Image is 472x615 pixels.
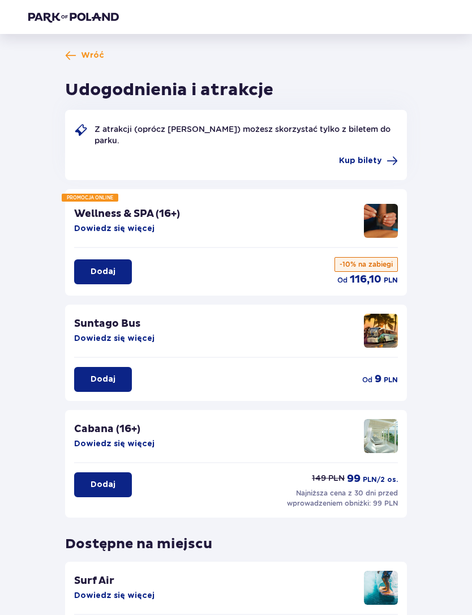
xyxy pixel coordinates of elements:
button: Dodaj [74,259,132,284]
button: Dodaj [74,367,132,392]
p: -10% na zabiegi [334,257,398,272]
span: Wróć [81,50,104,61]
p: Dodaj [91,479,115,490]
p: Suntago Bus [74,317,140,331]
p: Wellness & SPA (16+) [74,207,180,221]
img: Park of Poland logo [28,11,119,23]
span: Kup bilety [339,155,382,166]
img: attraction [364,419,398,453]
p: Z atrakcji (oprócz [PERSON_NAME]) możesz skorzystać tylko z biletem do parku. [95,123,398,146]
p: Cabana (16+) [74,422,140,436]
p: 99 [347,472,361,486]
img: attraction [364,314,398,348]
p: Dostępne na miejscu [65,527,212,553]
p: od [337,275,347,285]
p: od [362,375,372,385]
p: 149 PLN [312,472,345,484]
p: PLN [384,275,398,285]
img: attraction [364,571,398,605]
div: PROMOCJA ONLINE [62,194,118,202]
p: Dodaj [91,266,115,277]
button: Dowiedz się więcej [74,333,155,344]
p: Dodaj [91,374,115,385]
button: Dowiedz się więcej [74,223,155,234]
button: Dodaj [74,472,132,497]
p: PLN [384,375,398,385]
a: Wróć [65,50,104,61]
img: attraction [364,204,398,238]
p: 116,10 [350,273,381,287]
button: Dowiedz się więcej [74,438,155,450]
h1: Udogodnienia i atrakcje [65,79,273,101]
a: Kup bilety [339,155,398,166]
p: Surf Air [74,574,114,588]
p: 9 [375,373,381,386]
p: PLN /2 os. [363,475,398,485]
button: Dowiedz się więcej [74,590,155,601]
p: Najniższa cena z 30 dni przed wprowadzeniem obniżki: 99 PLN [285,488,398,509]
